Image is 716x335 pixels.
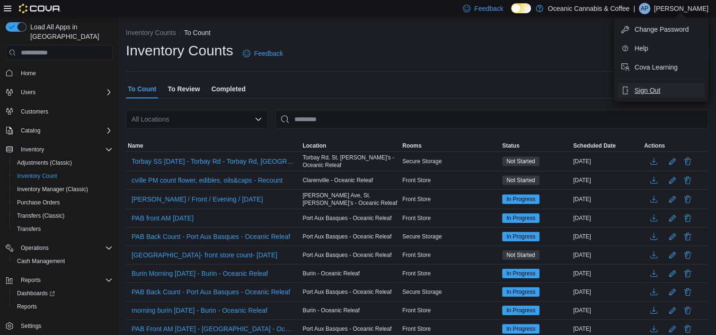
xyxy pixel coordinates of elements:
h1: Inventory Counts [126,41,233,60]
div: Front Store [400,305,500,316]
img: Cova [19,4,61,13]
span: Torbay SS [DATE] - Torbay Rd - Torbay Rd, [GEOGRAPHIC_DATA][PERSON_NAME] - Oceanic Releaf - Recount [132,157,295,166]
button: Users [17,87,39,98]
span: Purchase Orders [17,199,60,206]
button: Edit count details [667,266,678,281]
span: In Progress [502,324,539,334]
span: Customers [17,106,113,117]
input: This is a search bar. After typing your query, hit enter to filter the results lower in the page. [275,110,708,129]
span: PAB Back Count - Port Aux Basques - Oceanic Releaf [132,287,290,297]
button: Catalog [2,124,116,137]
span: Cash Management [13,256,113,267]
span: In Progress [506,288,535,296]
p: Oceanic Cannabis & Coffee [548,3,630,14]
button: [GEOGRAPHIC_DATA]- front store count- [DATE] [128,248,281,262]
div: Front Store [400,268,500,279]
a: Inventory Count [13,170,61,182]
a: Transfers (Classic) [13,210,68,221]
div: [DATE] [571,212,642,224]
span: Not Started [506,157,535,166]
span: Catalog [17,125,113,136]
div: [DATE] [571,268,642,279]
span: Reports [17,274,113,286]
button: PAB Back Count - Port Aux Basques - Oceanic Releaf [128,285,294,299]
div: Front Store [400,323,500,335]
a: Settings [17,320,45,332]
span: In Progress [506,325,535,333]
button: Reports [9,300,116,313]
div: [DATE] [571,175,642,186]
span: Not Started [506,251,535,259]
span: Reports [21,276,41,284]
span: Torbay Rd, St. [PERSON_NAME]'s - Oceanic Releaf [302,154,398,169]
div: [DATE] [571,194,642,205]
span: Port Aux Basques - Oceanic Releaf [302,325,391,333]
span: In Progress [502,194,539,204]
div: [DATE] [571,305,642,316]
button: PAB Back Count - Port Aux Basques - Oceanic Releaf [128,229,294,244]
button: Edit count details [667,248,678,262]
button: To Count [184,29,211,36]
div: [DATE] [571,156,642,167]
button: Help [618,41,705,56]
span: Operations [21,244,49,252]
button: Status [500,140,571,151]
a: Adjustments (Classic) [13,157,76,168]
span: Adjustments (Classic) [17,159,72,167]
button: Delete [682,194,693,205]
span: Catalog [21,127,40,134]
span: Port Aux Basques - Oceanic Releaf [302,288,391,296]
span: Inventory Count [13,170,113,182]
span: PAB Front AM [DATE] - [GEOGRAPHIC_DATA] - Oceanic Releaf - Recount - Recount [132,324,295,334]
button: [PERSON_NAME] / Front / Evening / [DATE] [128,192,267,206]
a: Dashboards [9,287,116,300]
span: Clarenville - Oceanic Releaf [302,176,373,184]
button: Edit count details [667,229,678,244]
span: In Progress [502,232,539,241]
span: Status [502,142,520,150]
span: Cash Management [17,257,65,265]
span: [GEOGRAPHIC_DATA]- front store count- [DATE] [132,250,277,260]
span: Purchase Orders [13,197,113,208]
button: Edit count details [667,285,678,299]
div: Front Store [400,212,500,224]
span: Burin - Oceanic Releaf [302,270,360,277]
button: Location [301,140,400,151]
span: In Progress [506,269,535,278]
span: Settings [17,320,113,332]
div: [DATE] [571,323,642,335]
button: Cash Management [9,255,116,268]
span: Load All Apps in [GEOGRAPHIC_DATA] [27,22,113,41]
div: Secure Storage [400,156,500,167]
button: Delete [682,286,693,298]
button: Torbay SS [DATE] - Torbay Rd - Torbay Rd, [GEOGRAPHIC_DATA][PERSON_NAME] - Oceanic Releaf - Recount [128,154,299,168]
button: Name [126,140,301,151]
span: To Count [128,79,156,98]
p: [PERSON_NAME] [654,3,708,14]
span: In Progress [506,232,535,241]
button: Inventory Count [9,169,116,183]
p: | [633,3,635,14]
div: [DATE] [571,249,642,261]
span: Not Started [502,157,539,166]
div: Alycia Pynn [639,3,650,14]
button: PAB front AM [DATE] [128,211,197,225]
span: Users [21,88,35,96]
span: Transfers (Classic) [13,210,113,221]
span: Inventory Manager (Classic) [17,185,88,193]
button: Edit count details [667,173,678,187]
button: Transfers (Classic) [9,209,116,222]
span: Port Aux Basques - Oceanic Releaf [302,214,391,222]
span: Home [21,70,36,77]
span: PAB Back Count - Port Aux Basques - Oceanic Releaf [132,232,290,241]
span: Inventory [17,144,113,155]
span: Users [17,87,113,98]
span: Location [302,142,326,150]
a: Feedback [239,44,287,63]
span: In Progress [506,214,535,222]
span: Port Aux Basques - Oceanic Releaf [302,251,391,259]
a: Home [17,68,40,79]
span: To Review [168,79,200,98]
span: Cova Learning [635,62,678,72]
span: Dashboards [13,288,113,299]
